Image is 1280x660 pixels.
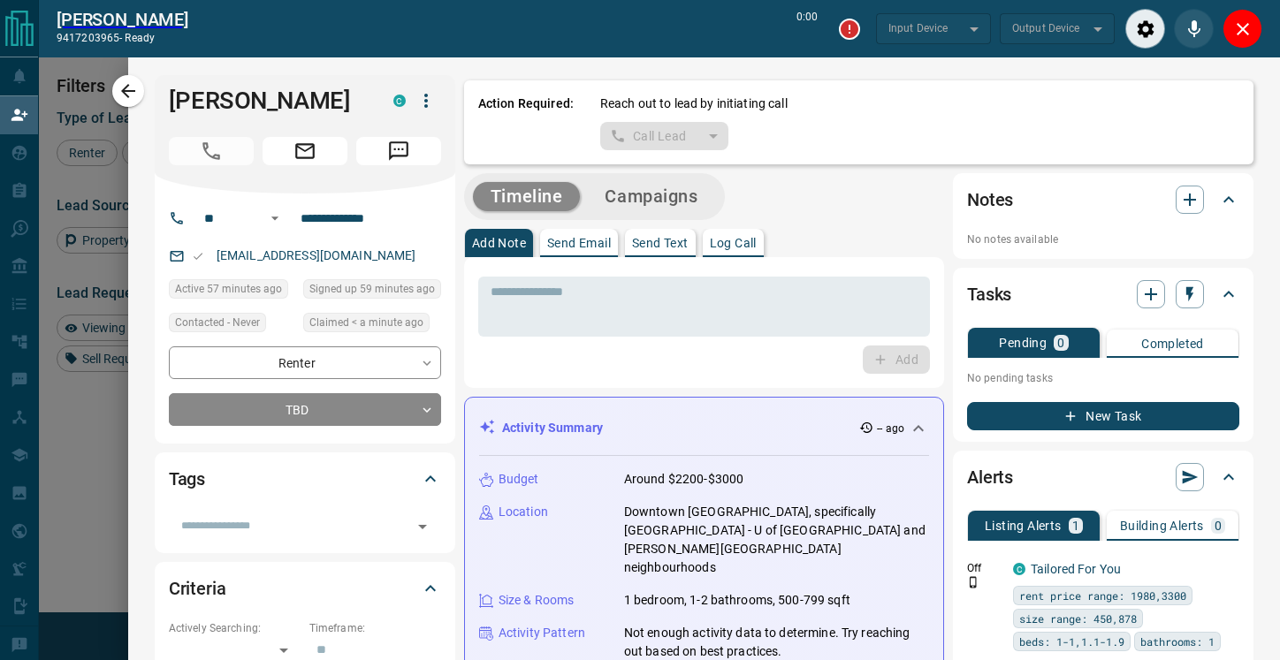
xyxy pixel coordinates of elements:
div: Renter [169,346,441,379]
span: ready [125,32,155,44]
p: Timeframe: [309,620,441,636]
div: TBD [169,393,441,426]
span: Email [263,137,347,165]
button: New Task [967,402,1239,430]
button: Open [410,514,435,539]
h2: Alerts [967,463,1013,491]
span: Claimed < a minute ago [309,314,423,331]
button: Timeline [473,182,581,211]
p: Size & Rooms [499,591,575,610]
a: Tailored For You [1031,562,1121,576]
div: Mute [1174,9,1214,49]
p: Add Note [472,237,526,249]
p: Downtown [GEOGRAPHIC_DATA], specifically [GEOGRAPHIC_DATA] - U of [GEOGRAPHIC_DATA] and [PERSON_N... [624,503,929,577]
div: Audio Settings [1125,9,1165,49]
button: Campaigns [587,182,715,211]
p: Send Text [632,237,689,249]
p: Budget [499,470,539,489]
p: Listing Alerts [985,520,1062,532]
p: 0 [1215,520,1222,532]
button: Open [264,208,286,229]
p: Activity Summary [502,419,603,437]
p: 1 bedroom, 1-2 bathrooms, 500-799 sqft [624,591,850,610]
span: Call [169,137,254,165]
p: 0:00 [796,9,818,49]
h2: Criteria [169,574,226,603]
span: Signed up 59 minutes ago [309,280,435,298]
span: bathrooms: 1 [1140,633,1215,650]
div: Alerts [967,456,1239,498]
div: Mon Sep 15 2025 [303,313,441,338]
span: Active 57 minutes ago [175,280,282,298]
div: Mon Sep 15 2025 [303,279,441,304]
div: condos.ca [393,95,406,107]
p: Pending [999,337,1047,349]
p: No pending tasks [967,365,1239,391]
h2: Tasks [967,280,1011,308]
div: split button [600,122,728,150]
p: Log Call [710,237,757,249]
p: Activity Pattern [499,624,585,642]
h2: Notes [967,186,1013,214]
a: [EMAIL_ADDRESS][DOMAIN_NAME] [217,248,416,262]
div: Notes [967,178,1239,221]
div: Activity Summary-- ago [479,412,929,444]
p: No notes available [967,231,1239,247]
p: -- ago [877,421,904,436]
h2: Tags [169,465,205,493]
h2: [PERSON_NAME] [57,9,188,30]
h1: [PERSON_NAME] [169,87,367,115]
div: Close [1223,9,1262,49]
p: Reach out to lead by initiating call [600,95,788,113]
p: 1 [1072,520,1079,532]
svg: Push Notification Only [967,576,979,588]
svg: Email Valid [192,250,204,262]
p: Location [499,503,548,521]
p: 0 [1057,337,1064,349]
p: Off [967,560,1002,576]
p: Send Email [547,237,611,249]
span: Contacted - Never [175,314,260,331]
p: Around $2200-$3000 [624,470,743,489]
p: 9417203965 - [57,30,188,46]
p: Building Alerts [1120,520,1204,532]
div: Criteria [169,567,441,610]
p: Action Required: [478,95,574,150]
span: rent price range: 1980,3300 [1019,587,1186,604]
div: Mon Sep 15 2025 [169,279,294,304]
p: Completed [1141,338,1204,350]
div: condos.ca [1013,563,1025,575]
div: Tags [169,458,441,500]
div: Tasks [967,273,1239,315]
span: Message [356,137,441,165]
span: size range: 450,878 [1019,610,1137,627]
p: Actively Searching: [169,620,301,636]
span: beds: 1-1,1.1-1.9 [1019,633,1124,650]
